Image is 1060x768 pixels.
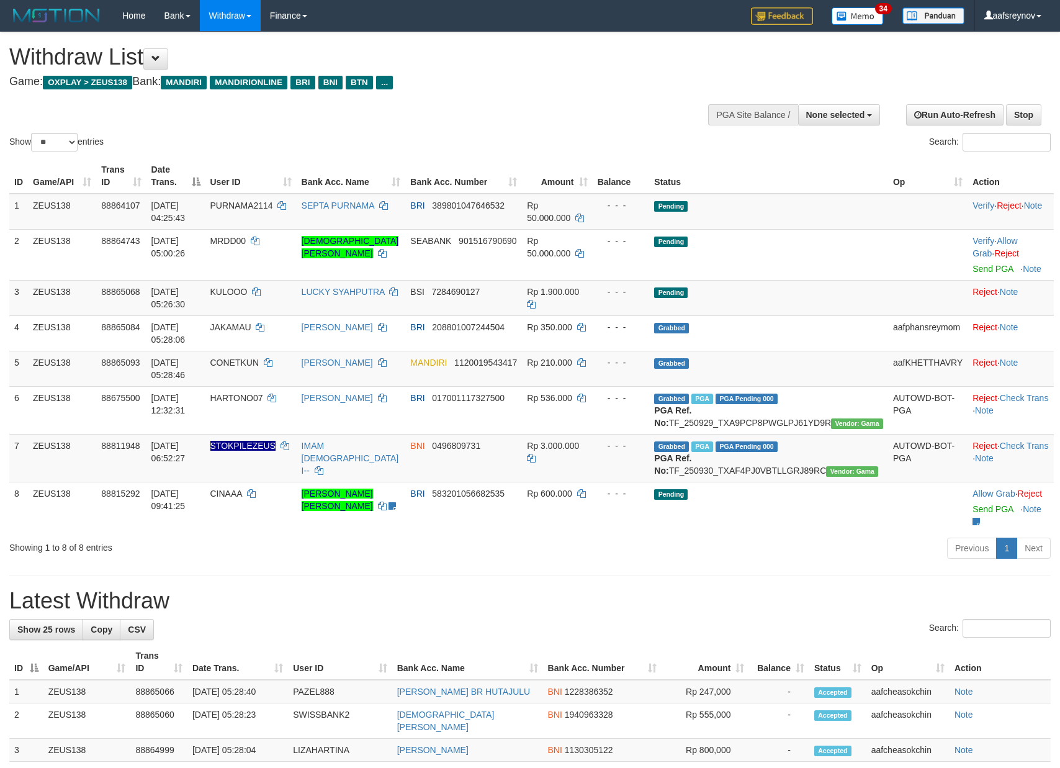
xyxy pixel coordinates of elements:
span: 88815292 [101,489,140,499]
a: Send PGA [972,264,1013,274]
span: Rp 600.000 [527,489,572,499]
td: · · [968,434,1054,482]
div: PGA Site Balance / [708,104,797,125]
td: 1 [9,680,43,703]
td: aafKHETTHAVRY [888,351,968,386]
a: Show 25 rows [9,619,83,640]
span: KULOOO [210,287,248,297]
a: [PERSON_NAME] BR HUTAJULU [397,687,530,697]
span: Show 25 rows [17,625,75,635]
td: TF_250930_TXAF4PJ0VBTLLGRJ89RC [649,434,888,482]
th: Status [649,158,888,194]
td: [DATE] 05:28:23 [187,703,288,739]
th: Date Trans.: activate to sort column ascending [187,644,288,680]
span: Accepted [814,687,851,698]
a: Reject [997,201,1022,210]
span: MANDIRI [410,358,447,368]
span: HARTONO07 [210,393,263,403]
span: Rp 50.000.000 [527,236,570,258]
span: CINAAA [210,489,242,499]
span: Copy 901516790690 to clipboard [459,236,516,246]
td: 7 [9,434,28,482]
td: · · [968,194,1054,230]
td: · · [968,229,1054,280]
span: BNI [410,441,424,451]
span: BRI [290,76,315,89]
span: Pending [654,201,688,212]
span: 88811948 [101,441,140,451]
a: [PERSON_NAME] [302,393,373,403]
a: Run Auto-Refresh [906,104,1004,125]
span: SEABANK [410,236,451,246]
span: Copy 0496809731 to clipboard [432,441,480,451]
td: ZEUS138 [43,680,131,703]
div: - - - [598,199,645,212]
span: [DATE] 12:32:31 [151,393,186,415]
span: Pending [654,237,688,247]
span: BSI [410,287,424,297]
td: · [968,280,1054,315]
span: Grabbed [654,441,689,452]
td: ZEUS138 [28,229,96,280]
td: ZEUS138 [43,739,131,762]
span: None selected [806,110,865,120]
a: Copy [83,619,120,640]
td: · · [968,386,1054,434]
a: Note [1000,358,1018,368]
a: Next [1017,538,1051,559]
img: Feedback.jpg [751,7,813,25]
span: BTN [346,76,373,89]
span: [DATE] 05:00:26 [151,236,186,258]
td: 3 [9,280,28,315]
td: ZEUS138 [28,434,96,482]
th: User ID: activate to sort column ascending [288,644,392,680]
td: 8 [9,482,28,533]
span: 88864107 [101,201,140,210]
span: MANDIRIONLINE [210,76,287,89]
a: Reject [972,393,997,403]
div: - - - [598,286,645,298]
span: BRI [410,322,424,332]
td: ZEUS138 [28,351,96,386]
a: LUCKY SYAHPUTRA [302,287,385,297]
a: [DEMOGRAPHIC_DATA][PERSON_NAME] [302,236,399,258]
span: Rp 50.000.000 [527,201,570,223]
span: Copy 1130305122 to clipboard [565,745,613,755]
a: Reject [972,287,997,297]
span: BNI [548,687,562,697]
span: BRI [410,393,424,403]
td: Rp 800,000 [662,739,749,762]
a: Verify [972,201,994,210]
th: Op: activate to sort column ascending [866,644,950,680]
span: BNI [318,76,343,89]
a: 1 [996,538,1017,559]
th: Trans ID: activate to sort column ascending [130,644,187,680]
a: Reject [1018,489,1043,499]
td: 4 [9,315,28,351]
th: Bank Acc. Name: activate to sort column ascending [297,158,406,194]
a: Send PGA [972,504,1013,514]
td: ZEUS138 [43,703,131,739]
select: Showentries [31,133,78,151]
a: Reject [972,322,997,332]
th: Amount: activate to sort column ascending [522,158,592,194]
span: 88675500 [101,393,140,403]
td: Rp 247,000 [662,680,749,703]
span: Rp 1.900.000 [527,287,579,297]
span: PGA Pending [716,441,778,452]
span: 34 [875,3,892,14]
td: - [749,703,809,739]
img: Button%20Memo.svg [832,7,884,25]
a: [PERSON_NAME] [PERSON_NAME] [302,489,373,511]
span: Marked by aafsreyleap [691,441,713,452]
a: Note [954,687,973,697]
td: 88865066 [130,680,187,703]
span: JAKAMAU [210,322,251,332]
span: Copy 389801047646532 to clipboard [432,201,505,210]
td: 2 [9,703,43,739]
span: Pending [654,287,688,298]
span: Pending [654,489,688,500]
td: - [749,680,809,703]
span: MANDIRI [161,76,207,89]
span: Copy 208801007244504 to clipboard [432,322,505,332]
